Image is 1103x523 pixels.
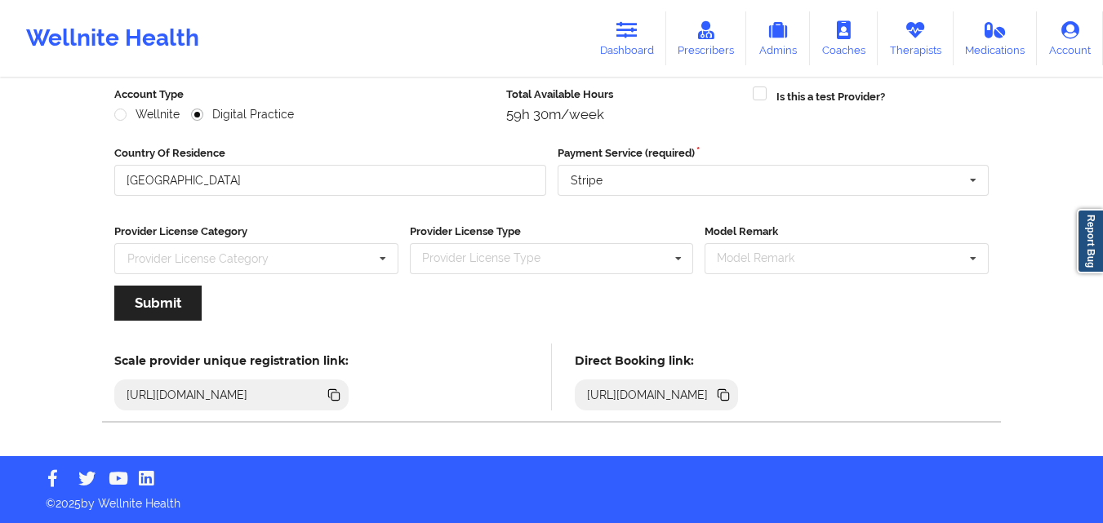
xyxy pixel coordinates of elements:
a: Dashboard [588,11,666,65]
h5: Direct Booking link: [575,353,739,368]
div: [URL][DOMAIN_NAME] [120,387,255,403]
div: [URL][DOMAIN_NAME] [580,387,715,403]
a: Coaches [810,11,878,65]
label: Account Type [114,86,495,103]
a: Medications [954,11,1038,65]
label: Is this a test Provider? [776,89,885,105]
label: Total Available Hours [506,86,742,103]
div: 59h 30m/week [506,106,742,122]
div: Provider License Category [127,253,269,264]
p: © 2025 by Wellnite Health [34,484,1069,512]
label: Wellnite [114,108,180,122]
div: Provider License Type [418,249,564,268]
a: Account [1037,11,1103,65]
h5: Scale provider unique registration link: [114,353,349,368]
label: Digital Practice [191,108,294,122]
label: Provider License Type [410,224,694,240]
label: Payment Service (required) [558,145,990,162]
label: Model Remark [705,224,989,240]
a: Report Bug [1077,209,1103,273]
label: Country Of Residence [114,145,546,162]
div: Model Remark [713,249,818,268]
a: Therapists [878,11,954,65]
div: Stripe [571,175,603,186]
a: Admins [746,11,810,65]
button: Submit [114,286,202,321]
label: Provider License Category [114,224,398,240]
a: Prescribers [666,11,747,65]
